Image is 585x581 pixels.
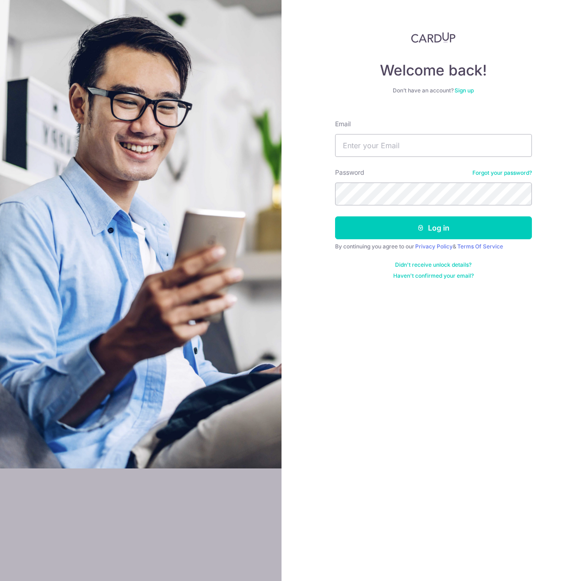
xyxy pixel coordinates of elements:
[393,272,474,280] a: Haven't confirmed your email?
[415,243,453,250] a: Privacy Policy
[335,119,351,129] label: Email
[472,169,532,177] a: Forgot your password?
[335,134,532,157] input: Enter your Email
[455,87,474,94] a: Sign up
[335,61,532,80] h4: Welcome back!
[335,87,532,94] div: Don’t have an account?
[411,32,456,43] img: CardUp Logo
[335,243,532,250] div: By continuing you agree to our &
[335,216,532,239] button: Log in
[457,243,503,250] a: Terms Of Service
[335,168,364,177] label: Password
[395,261,471,269] a: Didn't receive unlock details?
